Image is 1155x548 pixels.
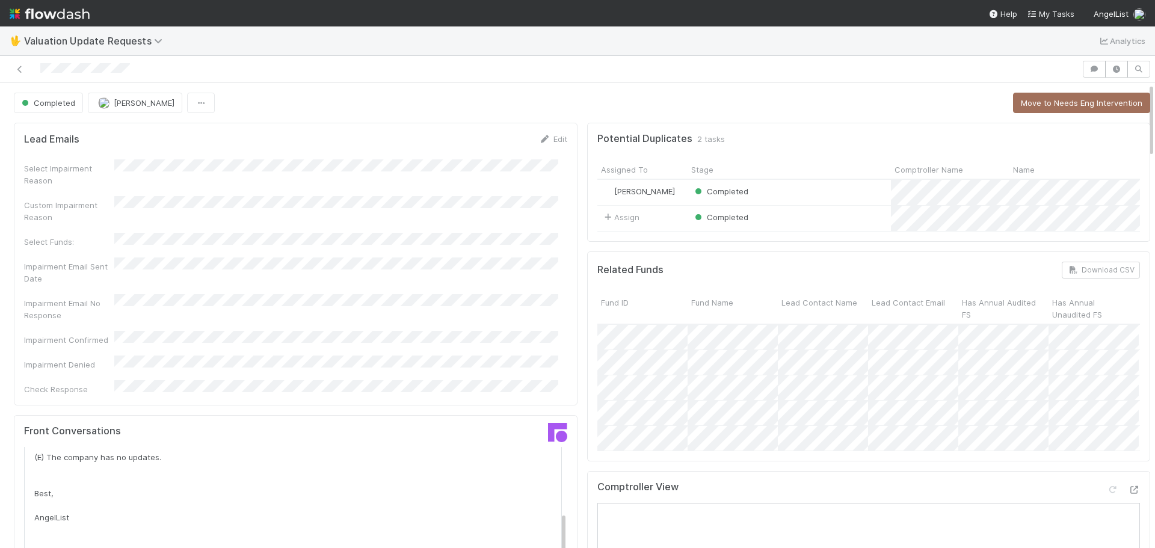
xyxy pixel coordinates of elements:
button: Download CSV [1062,262,1140,279]
span: Completed [692,186,748,196]
span: Name [1013,164,1035,176]
span: Stage [691,164,713,176]
div: Custom Impairment Reason [24,199,114,223]
div: Select Funds: [24,236,114,248]
span: Assign [602,211,639,223]
a: Edit [539,134,567,144]
span: [PERSON_NAME] [614,186,675,196]
div: Completed [692,211,748,223]
div: Fund ID [597,293,688,324]
span: Assigned To [601,164,648,176]
span: [PERSON_NAME] [114,98,174,108]
a: My Tasks [1027,8,1074,20]
h5: Related Funds [597,264,664,276]
div: Select Impairment Reason [24,162,114,186]
span: Completed [19,98,75,108]
div: Has Annual Audited FS [958,293,1049,324]
div: Lead Contact Email [868,293,958,324]
h5: Lead Emails [24,134,79,146]
div: Has Annual Unaudited FS [1049,293,1139,324]
button: [PERSON_NAME] [88,93,182,113]
button: Completed [14,93,83,113]
span: Valuation Update Requests [24,35,168,47]
img: logo-inverted-e16ddd16eac7371096b0.svg [10,4,90,24]
h5: Front Conversations [24,425,286,437]
img: avatar_9ff82f50-05c7-4c71-8fc6-9a2e070af8b5.png [603,186,612,196]
span: Completed [692,212,748,222]
img: front-logo-b4b721b83371efbadf0a.svg [548,423,567,442]
button: Move to Needs Eng Intervention [1013,93,1150,113]
div: Help [988,8,1017,20]
div: Impairment Email Sent Date [24,260,114,285]
div: Fund Name [688,293,778,324]
span: AngelList [1094,9,1129,19]
span: 2 tasks [697,133,725,145]
a: Analytics [1098,34,1145,48]
h5: Potential Duplicates [597,133,692,145]
span: Comptroller Name [895,164,963,176]
div: Check Response [24,383,114,395]
div: Lead Contact Name [778,293,868,324]
div: Impairment Denied [24,359,114,371]
div: Impairment Email No Response [24,297,114,321]
h5: Comptroller View [597,481,679,493]
img: avatar_9ff82f50-05c7-4c71-8fc6-9a2e070af8b5.png [98,97,110,109]
span: My Tasks [1027,9,1074,19]
div: [PERSON_NAME] [602,185,675,197]
span: 🖖 [10,35,22,46]
img: avatar_9ff82f50-05c7-4c71-8fc6-9a2e070af8b5.png [1133,8,1145,20]
div: Impairment Confirmed [24,334,114,346]
div: Completed [692,185,748,197]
